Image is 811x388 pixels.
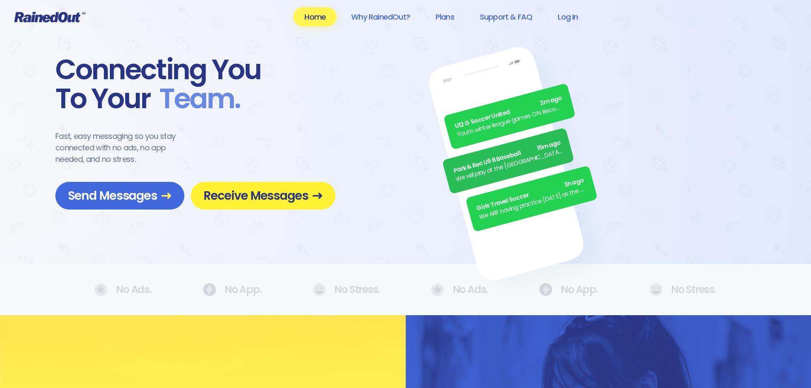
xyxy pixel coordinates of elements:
img: No Ads. [312,283,326,296]
a: Home [293,7,337,26]
a: Receive Messages [191,182,335,210]
img: No Ads. [95,283,107,296]
div: We ARE having practice [DATE] as the sun is finally out. [478,184,587,222]
img: No Ads. [203,283,216,296]
a: Send Messages [55,182,184,210]
div: No Stress. [312,283,380,296]
div: No Ads. [431,283,488,296]
div: No App. [539,283,598,296]
span: Receive Messages [203,188,323,203]
div: Park & Rec U9 B Baseball [453,138,562,175]
a: Log In [547,7,589,26]
img: No Ads. [431,283,444,296]
img: No Ads. [649,283,662,296]
span: Team . [151,84,240,113]
div: No Ads. [95,283,152,296]
div: Girls Travel Soccer [476,176,585,213]
div: U12 G Soccer United [454,94,563,131]
div: Youth winter league games ON. Recommend running shoes/sneakers for players as option for footwear. [456,102,566,140]
span: 3h ago [563,176,585,190]
span: 2m ago [539,94,563,108]
span: Send Messages [68,188,172,203]
div: We will play at the [GEOGRAPHIC_DATA]. Wear white, be at the field by 5pm. [455,147,564,184]
a: Support & FAQ [469,7,543,26]
div: No App. [203,283,262,296]
div: Connecting You To Your [55,55,335,113]
a: Plans [424,7,465,26]
div: Fast, easy messaging so you stay connected with no ads, no app needed, and no stress. [55,130,192,165]
div: No Stress. [649,283,716,296]
a: Why RainedOut? [340,7,421,26]
span: 15m ago [536,138,562,153]
img: No Ads. [539,283,552,296]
